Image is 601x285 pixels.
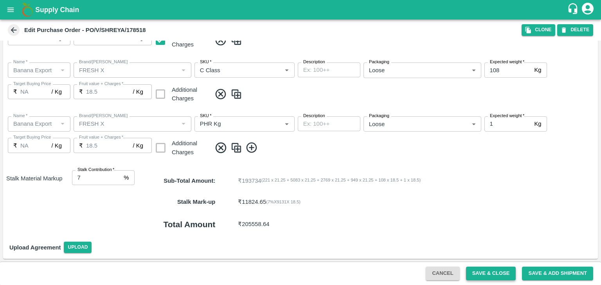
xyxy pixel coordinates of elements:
label: Packaging [369,59,389,65]
span: Upload [64,242,92,253]
strong: Upload Agreement [9,244,61,251]
div: Additional Charges [155,138,210,158]
input: 0.0 [86,84,133,99]
label: Name [13,59,27,65]
label: Name [13,113,27,119]
p: / Kg [133,141,143,150]
button: Cancel [426,267,459,280]
p: ₹ [79,87,83,96]
input: 0.0 [484,116,531,131]
button: DELETE [557,24,593,36]
input: Name [10,65,55,75]
div: Additional Charges [155,84,210,104]
label: Description [303,59,325,65]
label: Stalk Contribution [77,167,114,173]
label: Fruit value + Charges [79,134,123,141]
div: Additional Charges [172,85,210,103]
b: Total Amount [164,220,216,229]
button: Save & Close [466,267,516,280]
input: Name [10,119,55,129]
h6: Stalk Material Markup [3,170,66,236]
img: CloneIcon [230,88,242,101]
label: Target Buying Price [13,134,51,141]
p: ₹ [13,87,17,96]
label: Target Buying Price [13,81,51,87]
div: Additional Charges [172,139,210,157]
b: Supply Chain [35,6,79,14]
p: ₹ 205558.64 [238,220,269,228]
input: 0.0 [20,84,52,99]
p: Kg [534,119,541,128]
img: CloneIcon [230,34,242,47]
a: Supply Chain [35,4,567,15]
p: / Kg [52,87,62,96]
div: customer-support [567,3,581,17]
input: SKU [197,65,269,75]
label: SKU [200,59,211,65]
label: SKU [200,113,211,119]
b: Edit Purchase Order - PO/V/SHREYA/178518 [24,27,146,33]
button: Open [282,65,292,75]
label: Description [303,113,325,119]
label: Fruit value + Charges [79,81,123,87]
p: Loose [369,120,385,128]
p: ₹ 193734 [238,176,261,185]
span: ( 221 x 21.25 + 5083 x 21.25 + 2769 x 21.25 + 949 x 21.25 + 108 x 18.5 + 1 x 18.5 ) [261,176,421,185]
button: open drawer [2,1,20,19]
p: % [124,173,129,182]
p: Loose [369,66,385,75]
label: Packaging [369,113,389,119]
label: Brand/[PERSON_NAME] [79,59,128,65]
label: Expected weight [490,113,524,119]
input: Create Brand/Marka [76,65,176,75]
b: Stalk Mark-up [177,199,215,205]
input: 0.0 [20,138,52,153]
div: ( 7 %X 9131 X 18.5 ) [266,198,300,205]
label: Brand/[PERSON_NAME] [79,113,128,119]
input: SKU [197,119,269,129]
p: ₹ [13,141,17,150]
button: Open [282,119,292,129]
label: Expected weight [490,59,524,65]
button: Clone [522,24,555,36]
img: logo [20,2,35,18]
div: Additional Charges [172,32,210,49]
input: 0.0 [72,170,121,185]
p: Kg [534,66,541,74]
strong: Sub-Total Amount : [164,178,215,184]
p: / Kg [52,141,62,150]
p: / Kg [133,87,143,96]
div: account of current user [581,2,595,18]
input: Create Brand/Marka [76,119,176,129]
div: Additional Charges [155,30,210,50]
input: 0.0 [484,62,531,77]
p: ₹ [79,141,83,150]
input: 0.0 [86,138,133,153]
img: CloneIcon [230,141,242,154]
button: Save & Add Shipment [522,267,593,280]
p: ₹ 11824.65 [238,198,266,206]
